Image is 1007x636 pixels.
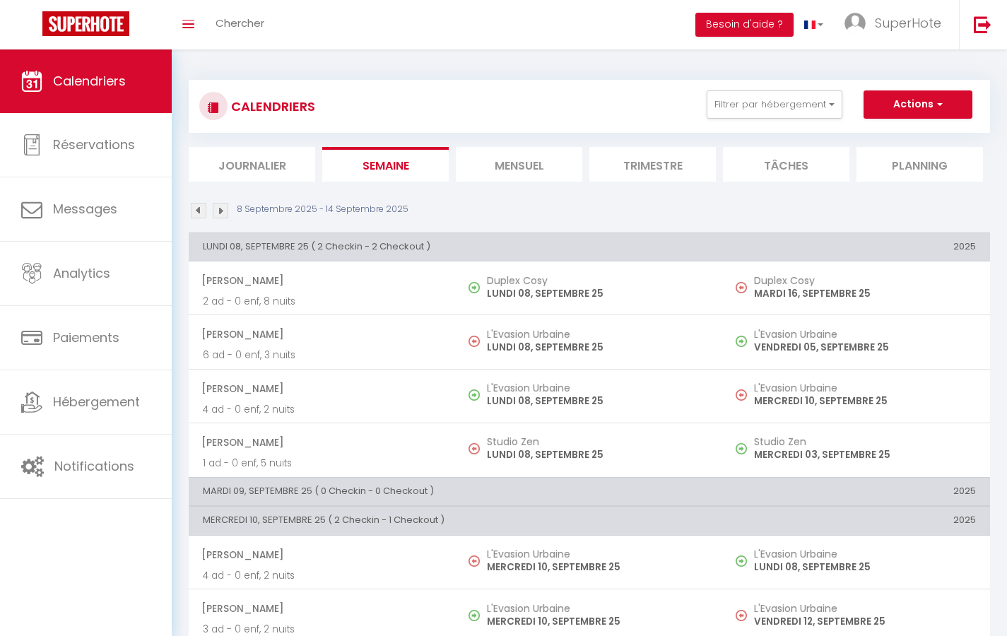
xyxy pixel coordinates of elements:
h5: L'Evasion Urbaine [487,548,709,560]
span: [PERSON_NAME] [201,267,442,294]
button: Besoin d'aide ? [695,13,794,37]
p: MERCREDI 03, SEPTEMBRE 25 [754,447,976,462]
span: [PERSON_NAME] [201,321,442,348]
img: NO IMAGE [736,282,747,293]
p: 4 ad - 0 enf, 2 nuits [203,568,442,583]
th: 2025 [723,477,990,505]
p: MARDI 16, SEPTEMBRE 25 [754,286,976,301]
span: Paiements [53,329,119,346]
li: Tâches [723,147,849,182]
img: NO IMAGE [736,555,747,567]
span: Calendriers [53,72,126,90]
span: Notifications [54,457,134,475]
p: 4 ad - 0 enf, 2 nuits [203,402,442,417]
img: NO IMAGE [469,336,480,347]
h5: L'Evasion Urbaine [754,548,976,560]
p: 2 ad - 0 enf, 8 nuits [203,294,442,309]
h5: Studio Zen [754,436,976,447]
span: Messages [53,200,117,218]
p: VENDREDI 12, SEPTEMBRE 25 [754,614,976,629]
p: 6 ad - 0 enf, 3 nuits [203,348,442,363]
h5: Duplex Cosy [487,275,709,286]
img: Super Booking [42,11,129,36]
li: Planning [856,147,983,182]
p: LUNDI 08, SEPTEMBRE 25 [487,340,709,355]
th: MERCREDI 10, SEPTEMBRE 25 ( 2 Checkin - 1 Checkout ) [189,507,723,535]
th: 2025 [723,507,990,535]
h5: L'Evasion Urbaine [487,603,709,614]
button: Actions [864,90,972,119]
span: [PERSON_NAME] [201,541,442,568]
span: [PERSON_NAME] [201,429,442,456]
img: logout [974,16,991,33]
h5: L'Evasion Urbaine [754,329,976,340]
h3: CALENDRIERS [228,90,315,122]
p: 1 ad - 0 enf, 5 nuits [203,456,442,471]
h5: L'Evasion Urbaine [487,382,709,394]
img: NO IMAGE [469,555,480,567]
img: NO IMAGE [736,389,747,401]
h5: Studio Zen [487,436,709,447]
p: MERCREDI 10, SEPTEMBRE 25 [487,614,709,629]
button: Filtrer par hébergement [707,90,842,119]
h5: L'Evasion Urbaine [754,603,976,614]
h5: L'Evasion Urbaine [754,382,976,394]
p: 8 Septembre 2025 - 14 Septembre 2025 [237,203,408,216]
li: Trimestre [589,147,716,182]
span: Analytics [53,264,110,282]
button: Ouvrir le widget de chat LiveChat [11,6,54,48]
li: Journalier [189,147,315,182]
p: LUNDI 08, SEPTEMBRE 25 [754,560,976,575]
p: MERCREDI 10, SEPTEMBRE 25 [754,394,976,408]
h5: Duplex Cosy [754,275,976,286]
img: NO IMAGE [736,610,747,621]
th: LUNDI 08, SEPTEMBRE 25 ( 2 Checkin - 2 Checkout ) [189,232,723,261]
p: LUNDI 08, SEPTEMBRE 25 [487,447,709,462]
span: Chercher [216,16,264,30]
th: 2025 [723,232,990,261]
span: SuperHote [875,14,941,32]
span: Réservations [53,136,135,153]
img: ... [844,13,866,34]
th: MARDI 09, SEPTEMBRE 25 ( 0 Checkin - 0 Checkout ) [189,477,723,505]
p: LUNDI 08, SEPTEMBRE 25 [487,286,709,301]
li: Semaine [322,147,449,182]
span: Hébergement [53,393,140,411]
p: VENDREDI 05, SEPTEMBRE 25 [754,340,976,355]
span: [PERSON_NAME] [201,375,442,402]
img: NO IMAGE [736,336,747,347]
h5: L'Evasion Urbaine [487,329,709,340]
p: MERCREDI 10, SEPTEMBRE 25 [487,560,709,575]
img: NO IMAGE [469,443,480,454]
img: NO IMAGE [736,443,747,454]
li: Mensuel [456,147,582,182]
p: LUNDI 08, SEPTEMBRE 25 [487,394,709,408]
span: [PERSON_NAME] [201,595,442,622]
